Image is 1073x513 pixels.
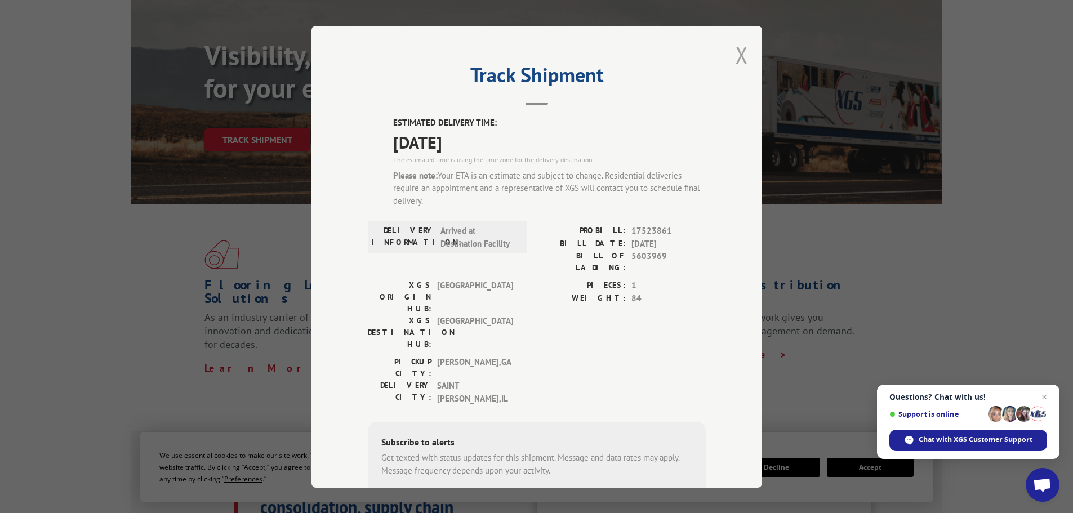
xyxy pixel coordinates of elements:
span: Chat with XGS Customer Support [919,435,1032,445]
span: 17523861 [631,225,706,238]
div: Get texted with status updates for this shipment. Message and data rates may apply. Message frequ... [381,452,692,477]
div: The estimated time is using the time zone for the delivery destination. [393,154,706,164]
span: Close chat [1038,390,1051,404]
label: XGS ORIGIN HUB: [368,279,431,315]
span: [DATE] [631,237,706,250]
span: [DATE] [393,129,706,154]
span: 84 [631,292,706,305]
div: Chat with XGS Customer Support [889,430,1047,451]
strong: Please note: [393,169,438,180]
label: PIECES: [537,279,626,292]
h2: Track Shipment [368,67,706,88]
span: 5603969 [631,250,706,274]
span: [GEOGRAPHIC_DATA] [437,315,513,350]
label: BILL DATE: [537,237,626,250]
label: PICKUP CITY: [368,356,431,380]
label: XGS DESTINATION HUB: [368,315,431,350]
div: Subscribe to alerts [381,435,692,452]
span: Arrived at Destination Facility [440,225,517,250]
button: Close modal [736,40,748,70]
span: [PERSON_NAME] , GA [437,356,513,380]
label: WEIGHT: [537,292,626,305]
label: DELIVERY INFORMATION: [371,225,435,250]
span: Support is online [889,410,984,418]
label: ESTIMATED DELIVERY TIME: [393,117,706,130]
div: Successfully subscribed! [381,486,692,499]
span: Questions? Chat with us! [889,392,1047,402]
div: Open chat [1026,468,1059,502]
label: DELIVERY CITY: [368,380,431,405]
span: [GEOGRAPHIC_DATA] [437,279,513,315]
div: Your ETA is an estimate and subject to change. Residential deliveries require an appointment and ... [393,169,706,207]
label: BILL OF LADING: [537,250,626,274]
span: 1 [631,279,706,292]
span: SAINT [PERSON_NAME] , IL [437,380,513,405]
label: PROBILL: [537,225,626,238]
